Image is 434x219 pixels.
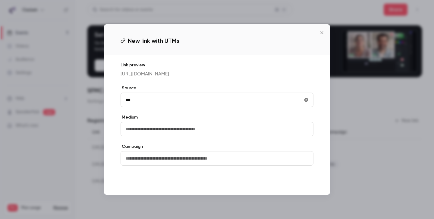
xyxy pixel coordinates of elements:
[128,36,179,45] span: New link with UTMs
[292,178,313,190] button: Save
[121,144,313,150] label: Campaign
[121,62,313,68] p: Link preview
[121,71,313,78] p: [URL][DOMAIN_NAME]
[121,114,313,120] label: Medium
[316,27,328,39] button: Close
[121,85,313,91] label: Source
[301,95,311,105] button: utmSource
